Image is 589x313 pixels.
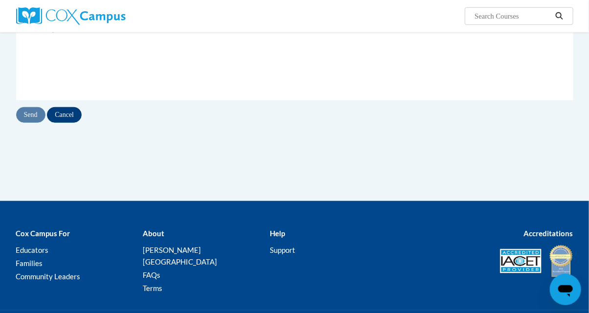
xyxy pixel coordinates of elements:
[143,270,160,279] a: FAQs
[23,50,172,88] iframe: reCAPTCHA
[47,107,82,123] input: Cancel
[524,229,573,238] b: Accreditations
[552,10,567,22] button: Search
[143,246,217,266] a: [PERSON_NAME][GEOGRAPHIC_DATA]
[549,244,573,278] img: IDA® Accredited
[16,246,49,254] a: Educators
[143,229,164,238] b: About
[16,229,70,238] b: Cox Campus For
[143,284,162,292] a: Terms
[270,246,295,254] a: Support
[474,10,552,22] input: Search Courses
[16,7,126,25] img: Cox Campus
[16,7,192,25] a: Cox Campus
[270,229,285,238] b: Help
[16,272,81,281] a: Community Leaders
[16,259,43,268] a: Families
[500,249,542,273] img: Accredited IACET® Provider
[550,274,581,305] iframe: Button to launch messaging window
